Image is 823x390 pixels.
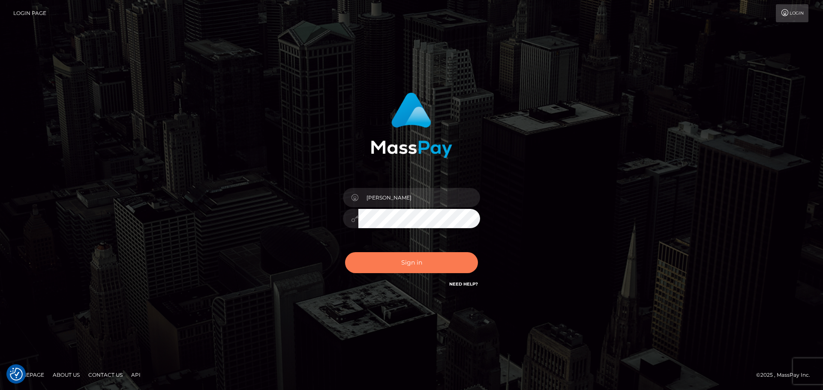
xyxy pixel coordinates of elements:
button: Sign in [345,252,478,273]
a: Need Help? [449,281,478,287]
a: Homepage [9,368,48,381]
a: Login [776,4,808,22]
a: Login Page [13,4,46,22]
div: © 2025 , MassPay Inc. [756,370,817,380]
a: About Us [49,368,83,381]
img: MassPay Login [371,92,452,158]
img: Revisit consent button [10,368,23,381]
a: Contact Us [85,368,126,381]
a: API [128,368,144,381]
input: Username... [358,188,480,207]
button: Consent Preferences [10,368,23,381]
